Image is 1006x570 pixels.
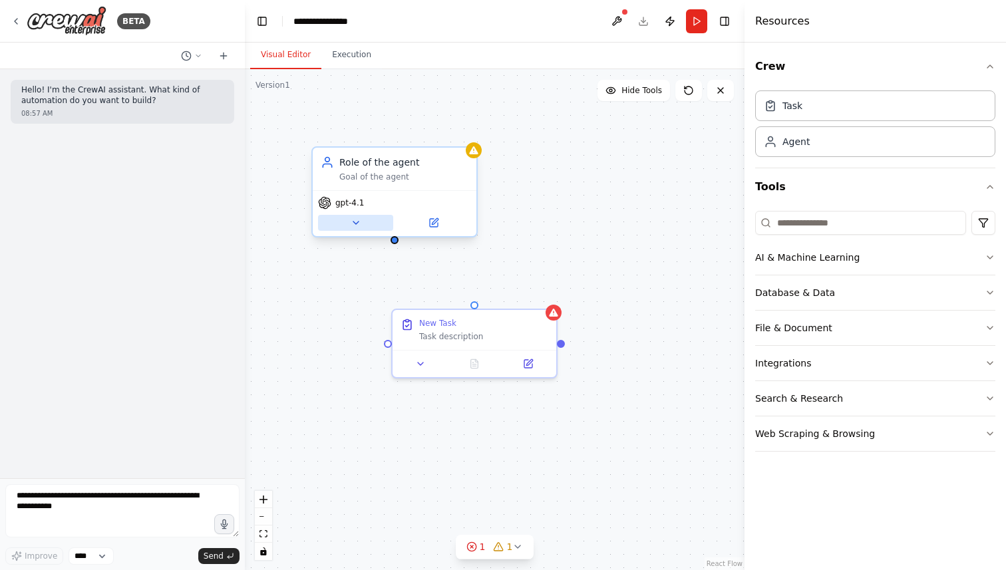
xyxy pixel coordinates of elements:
[391,309,558,378] div: New TaskTask description
[755,381,995,416] button: Search & Research
[782,135,810,148] div: Agent
[335,198,364,208] span: gpt-4.1
[255,80,290,90] div: Version 1
[715,12,734,31] button: Hide right sidebar
[446,356,503,372] button: No output available
[213,48,234,64] button: Start a new chat
[419,318,456,329] div: New Task
[597,80,670,101] button: Hide Tools
[419,331,548,342] div: Task description
[253,12,271,31] button: Hide left sidebar
[456,535,534,559] button: 11
[755,206,995,462] div: Tools
[255,491,272,508] button: zoom in
[250,41,321,69] button: Visual Editor
[755,85,995,168] div: Crew
[21,108,224,118] div: 08:57 AM
[755,275,995,310] button: Database & Data
[782,99,802,112] div: Task
[755,48,995,85] button: Crew
[25,551,57,561] span: Improve
[117,13,150,29] div: BETA
[755,346,995,380] button: Integrations
[176,48,208,64] button: Switch to previous chat
[293,15,362,28] nav: breadcrumb
[755,416,995,451] button: Web Scraping & Browsing
[255,491,272,560] div: React Flow controls
[396,215,471,231] button: Open in side panel
[21,85,224,106] p: Hello! I'm the CrewAI assistant. What kind of automation do you want to build?
[311,149,478,240] div: Role of the agentGoal of the agentgpt-4.1
[255,508,272,525] button: zoom out
[321,41,382,69] button: Execution
[5,547,63,565] button: Improve
[255,525,272,543] button: fit view
[255,543,272,560] button: toggle interactivity
[505,356,551,372] button: Open in side panel
[198,548,240,564] button: Send
[755,311,995,345] button: File & Document
[621,85,662,96] span: Hide Tools
[755,240,995,275] button: AI & Machine Learning
[507,540,513,553] span: 1
[339,156,468,169] div: Role of the agent
[480,540,486,553] span: 1
[707,560,743,567] a: React Flow attribution
[339,172,468,182] div: Goal of the agent
[755,13,810,29] h4: Resources
[27,6,106,36] img: Logo
[214,514,234,534] button: Click to speak your automation idea
[204,551,224,561] span: Send
[755,168,995,206] button: Tools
